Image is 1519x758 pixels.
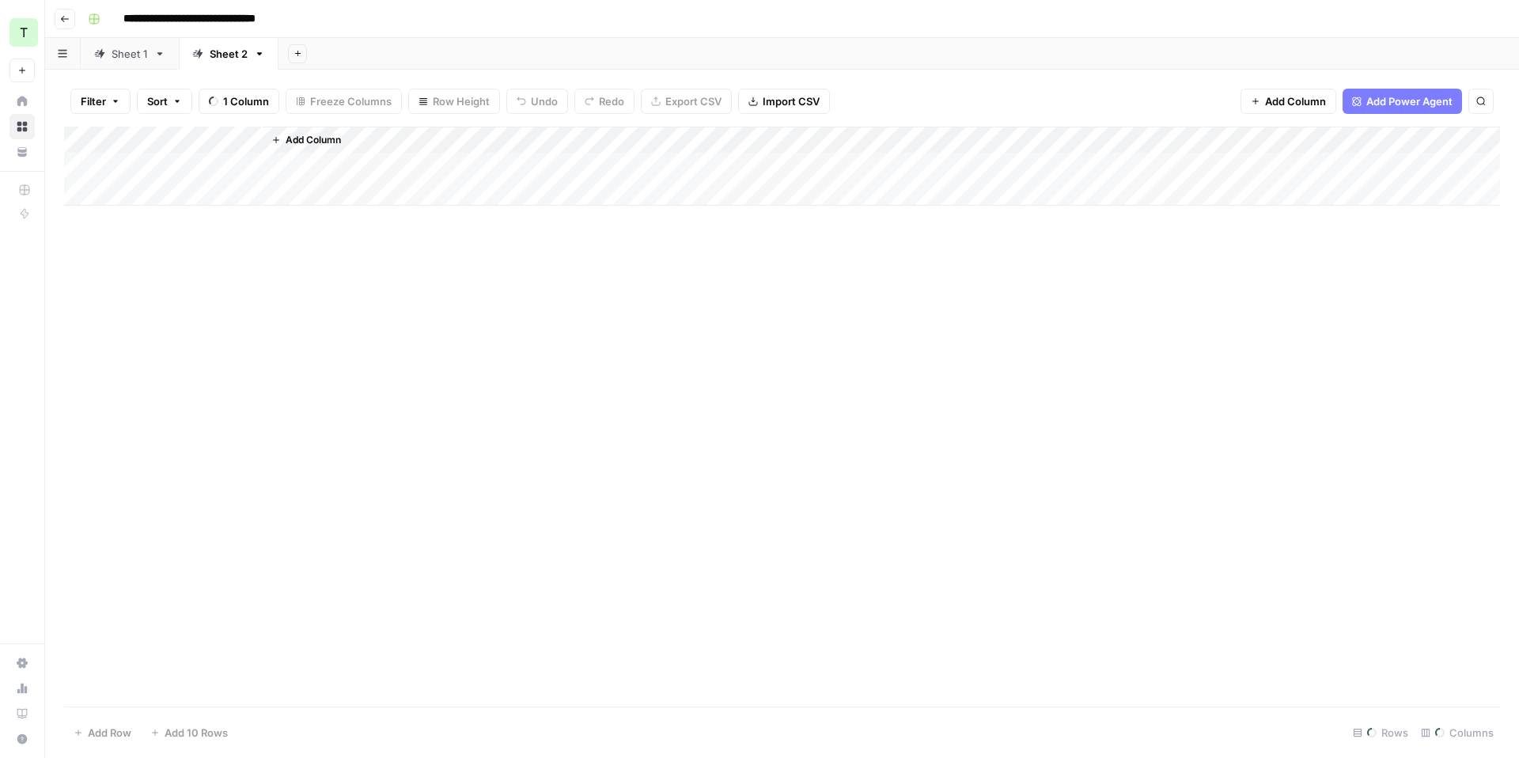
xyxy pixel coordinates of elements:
[286,133,341,147] span: Add Column
[531,93,558,109] span: Undo
[9,676,35,701] a: Usage
[665,93,722,109] span: Export CSV
[88,725,131,741] span: Add Row
[599,93,624,109] span: Redo
[223,93,269,109] span: 1 Column
[506,89,568,114] button: Undo
[1241,89,1336,114] button: Add Column
[20,23,28,42] span: T
[81,93,106,109] span: Filter
[81,38,179,70] a: Sheet 1
[64,720,141,745] button: Add Row
[265,130,347,150] button: Add Column
[9,139,35,165] a: Your Data
[408,89,500,114] button: Row Height
[286,89,402,114] button: Freeze Columns
[641,89,732,114] button: Export CSV
[165,725,228,741] span: Add 10 Rows
[433,93,490,109] span: Row Height
[9,650,35,676] a: Settings
[9,114,35,139] a: Browse
[112,46,148,62] div: Sheet 1
[9,89,35,114] a: Home
[1415,720,1500,745] div: Columns
[763,93,820,109] span: Import CSV
[147,93,168,109] span: Sort
[9,13,35,52] button: Workspace: TY SEO Team
[70,89,131,114] button: Filter
[9,701,35,726] a: Learning Hub
[137,89,192,114] button: Sort
[141,720,237,745] button: Add 10 Rows
[179,38,278,70] a: Sheet 2
[199,89,279,114] button: 1 Column
[1265,93,1326,109] span: Add Column
[1366,93,1453,109] span: Add Power Agent
[310,93,392,109] span: Freeze Columns
[574,89,634,114] button: Redo
[1343,89,1462,114] button: Add Power Agent
[1347,720,1415,745] div: Rows
[9,726,35,752] button: Help + Support
[210,46,248,62] div: Sheet 2
[738,89,830,114] button: Import CSV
